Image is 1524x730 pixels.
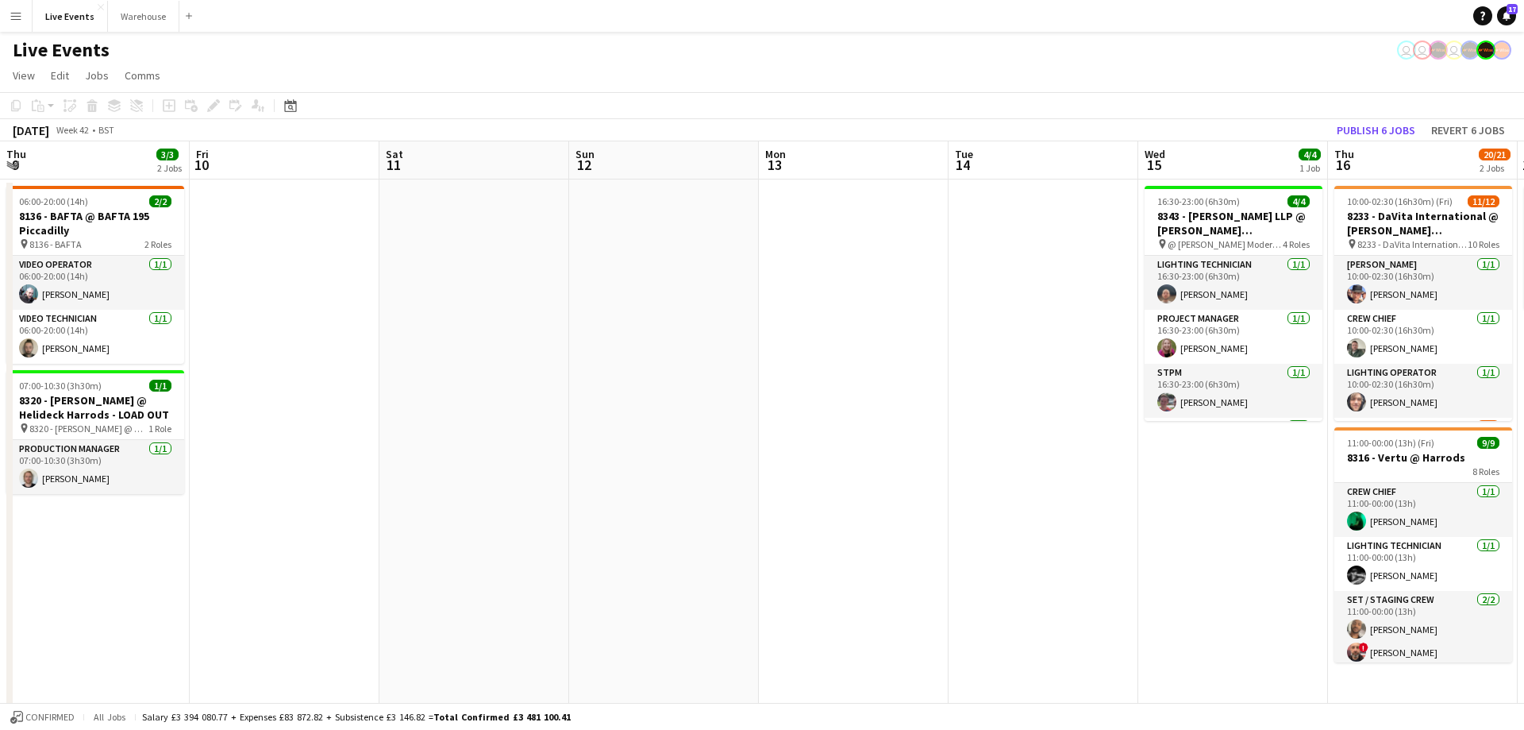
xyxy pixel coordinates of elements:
[1460,41,1480,60] app-user-avatar: Production Managers
[1497,6,1516,25] a: 17
[6,370,184,494] app-job-card: 07:00-10:30 (3h30m)1/18320 - [PERSON_NAME] @ Helideck Harrods - LOAD OUT 8320 - [PERSON_NAME] @ H...
[1334,256,1512,310] app-card-role: [PERSON_NAME]1/110:00-02:30 (16h30m)[PERSON_NAME]
[1468,238,1499,250] span: 10 Roles
[1397,41,1416,60] app-user-avatar: Nadia Addada
[1145,256,1322,310] app-card-role: Lighting Technician1/116:30-23:00 (6h30m)[PERSON_NAME]
[6,440,184,494] app-card-role: Production Manager1/107:00-10:30 (3h30m)[PERSON_NAME]
[1480,162,1510,174] div: 2 Jobs
[1334,209,1512,238] h3: 8233 - DaVita International @ [PERSON_NAME][GEOGRAPHIC_DATA]
[1468,195,1499,207] span: 11/12
[1357,238,1468,250] span: 8233 - DaVita International @ [PERSON_NAME][GEOGRAPHIC_DATA]
[149,380,171,392] span: 1/1
[118,65,167,86] a: Comms
[98,124,114,136] div: BST
[13,38,110,62] h1: Live Events
[6,209,184,238] h3: 8136 - BAFTA @ BAFTA 195 Piccadilly
[1472,465,1499,477] span: 8 Roles
[1425,120,1511,141] button: Revert 6 jobs
[1332,156,1354,174] span: 16
[1334,147,1354,161] span: Thu
[6,147,26,161] span: Thu
[1347,195,1453,207] span: 10:00-02:30 (16h30m) (Fri)
[575,147,595,161] span: Sun
[194,156,209,174] span: 10
[13,68,35,83] span: View
[156,149,179,160] span: 3/3
[4,156,26,174] span: 9
[79,65,115,86] a: Jobs
[1145,186,1322,421] app-job-card: 16:30-23:00 (6h30m)4/48343 - [PERSON_NAME] LLP @ [PERSON_NAME][GEOGRAPHIC_DATA] @ [PERSON_NAME] M...
[1334,450,1512,465] h3: 8316 - Vertu @ Harrods
[1145,364,1322,418] app-card-role: STPM1/116:30-23:00 (6h30m)[PERSON_NAME]
[144,238,171,250] span: 2 Roles
[952,156,973,174] span: 14
[148,423,171,435] span: 1 Role
[1334,364,1512,418] app-card-role: Lighting Operator1/110:00-02:30 (16h30m)[PERSON_NAME]
[1334,427,1512,662] app-job-card: 11:00-00:00 (13h) (Fri)9/98316 - Vertu @ Harrods8 RolesCrew Chief1/111:00-00:00 (13h)[PERSON_NAME...
[955,147,973,161] span: Tue
[13,122,49,138] div: [DATE]
[1359,643,1368,652] span: !
[29,423,148,435] span: 8320 - [PERSON_NAME] @ Helideck Harrods - LOAD OUT
[1287,195,1310,207] span: 4/4
[6,65,41,86] a: View
[8,709,77,726] button: Confirmed
[90,711,129,723] span: All jobs
[51,68,69,83] span: Edit
[1413,41,1432,60] app-user-avatar: Nadia Addada
[29,238,82,250] span: 8136 - BAFTA
[386,147,403,161] span: Sat
[1479,149,1511,160] span: 20/21
[6,186,184,364] app-job-card: 06:00-20:00 (14h)2/28136 - BAFTA @ BAFTA 195 Piccadilly 8136 - BAFTA2 RolesVideo Operator1/106:00...
[19,195,88,207] span: 06:00-20:00 (14h)
[1145,418,1322,472] app-card-role: Sound Op (Crew Chief)1/1
[33,1,108,32] button: Live Events
[1299,149,1321,160] span: 4/4
[157,162,182,174] div: 2 Jobs
[1168,238,1283,250] span: @ [PERSON_NAME] Modern - 8343
[19,380,102,392] span: 07:00-10:30 (3h30m)
[149,195,171,207] span: 2/2
[573,156,595,174] span: 12
[1334,186,1512,421] app-job-card: 10:00-02:30 (16h30m) (Fri)11/128233 - DaVita International @ [PERSON_NAME][GEOGRAPHIC_DATA] 8233 ...
[383,156,403,174] span: 11
[25,712,75,723] span: Confirmed
[1334,591,1512,668] app-card-role: Set / Staging Crew2/211:00-00:00 (13h)[PERSON_NAME]![PERSON_NAME]
[1283,238,1310,250] span: 4 Roles
[125,68,160,83] span: Comms
[1477,437,1499,449] span: 9/9
[6,393,184,422] h3: 8320 - [PERSON_NAME] @ Helideck Harrods - LOAD OUT
[1299,162,1320,174] div: 1 Job
[6,310,184,364] app-card-role: Video Technician1/106:00-20:00 (14h)[PERSON_NAME]
[1334,418,1512,518] app-card-role: Lighting Technician1I2/3
[1445,41,1464,60] app-user-avatar: Ollie Rolfe
[1157,195,1240,207] span: 16:30-23:00 (6h30m)
[1492,41,1511,60] app-user-avatar: Alex Gill
[1145,310,1322,364] app-card-role: Project Manager1/116:30-23:00 (6h30m)[PERSON_NAME]
[763,156,786,174] span: 13
[1334,310,1512,364] app-card-role: Crew Chief1/110:00-02:30 (16h30m)[PERSON_NAME]
[1334,537,1512,591] app-card-role: Lighting Technician1/111:00-00:00 (13h)[PERSON_NAME]
[196,147,209,161] span: Fri
[433,711,571,723] span: Total Confirmed £3 481 100.41
[142,711,571,723] div: Salary £3 394 080.77 + Expenses £83 872.82 + Subsistence £3 146.82 =
[6,256,184,310] app-card-role: Video Operator1/106:00-20:00 (14h)[PERSON_NAME]
[1507,4,1518,14] span: 17
[1330,120,1422,141] button: Publish 6 jobs
[1476,41,1495,60] app-user-avatar: Production Managers
[108,1,179,32] button: Warehouse
[1142,156,1165,174] span: 15
[1145,209,1322,238] h3: 8343 - [PERSON_NAME] LLP @ [PERSON_NAME][GEOGRAPHIC_DATA]
[85,68,109,83] span: Jobs
[1429,41,1448,60] app-user-avatar: Production Managers
[765,147,786,161] span: Mon
[1334,483,1512,537] app-card-role: Crew Chief1/111:00-00:00 (13h)[PERSON_NAME]
[44,65,75,86] a: Edit
[52,124,92,136] span: Week 42
[1145,147,1165,161] span: Wed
